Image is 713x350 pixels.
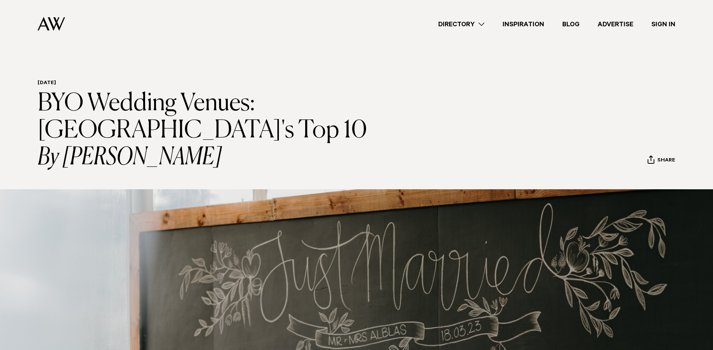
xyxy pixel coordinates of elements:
a: Inspiration [493,19,553,29]
a: Sign In [642,19,684,29]
button: Share [647,155,675,166]
h1: BYO Wedding Venues: [GEOGRAPHIC_DATA]'s Top 10 [38,90,385,171]
img: Auckland Weddings Logo [38,17,65,31]
span: Share [657,157,675,164]
h6: [DATE] [38,80,385,87]
a: Directory [429,19,493,29]
a: Blog [553,19,589,29]
i: By [PERSON_NAME] [38,144,385,171]
a: Advertise [589,19,642,29]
